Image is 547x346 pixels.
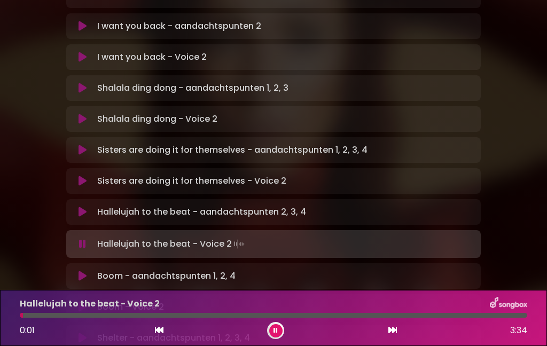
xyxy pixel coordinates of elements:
p: Sisters are doing it for themselves - aandachtspunten 1, 2, 3, 4 [97,144,368,156]
span: 0:01 [20,324,35,336]
p: Hallelujah to the beat - Voice 2 [97,237,247,251]
p: I want you back - Voice 2 [97,51,207,64]
p: Sisters are doing it for themselves - Voice 2 [97,175,286,187]
img: waveform4.gif [232,237,247,251]
p: Hallelujah to the beat - aandachtspunten 2, 3, 4 [97,206,306,218]
p: Hallelujah to the beat - Voice 2 [20,297,160,310]
p: Shalala ding dong - aandachtspunten 1, 2, 3 [97,82,288,95]
p: Boom - aandachtspunten 1, 2, 4 [97,270,236,282]
p: I want you back - aandachtspunten 2 [97,20,261,33]
p: Shalala ding dong - Voice 2 [97,113,217,125]
img: songbox-logo-white.png [490,297,527,311]
span: 3:34 [510,324,527,337]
